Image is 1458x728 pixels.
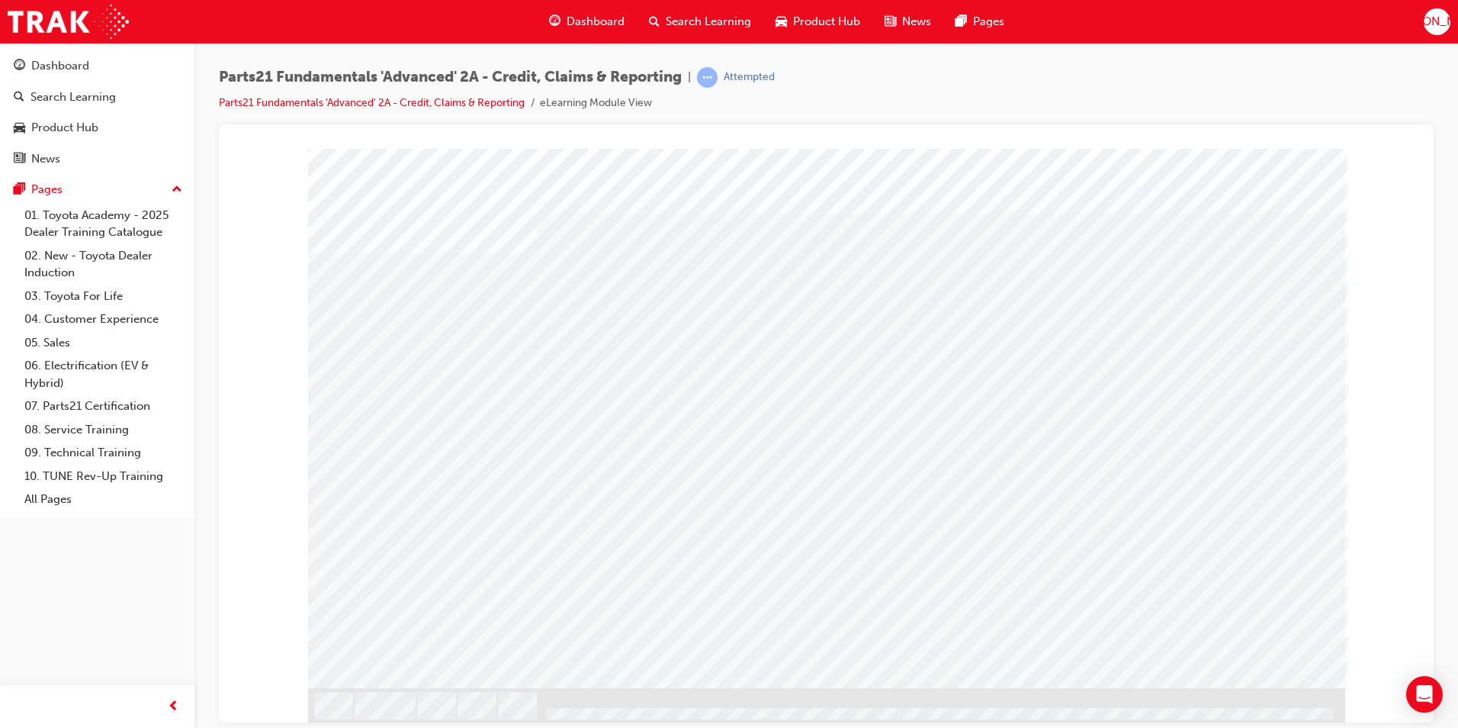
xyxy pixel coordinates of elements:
[14,91,24,105] span: search-icon
[537,6,637,37] a: guage-iconDashboard
[637,6,763,37] a: search-iconSearch Learning
[31,57,89,75] div: Dashboard
[763,6,872,37] a: car-iconProduct Hub
[18,331,188,355] a: 05. Sales
[18,204,188,244] a: 01. Toyota Academy - 2025 Dealer Training Catalogue
[6,145,188,173] a: News
[6,49,188,176] button: DashboardSearch LearningProduct HubNews
[18,488,188,511] a: All Pages
[902,13,931,31] span: News
[31,181,63,198] div: Pages
[6,114,188,142] a: Product Hub
[688,69,691,86] span: |
[18,285,188,308] a: 03. Toyota For Life
[31,89,116,106] div: Search Learning
[6,83,188,111] a: Search Learning
[973,13,1004,31] span: Pages
[219,69,682,86] span: Parts21 Fundamentals 'Advanced' 2A - Credit, Claims & Reporting
[18,395,188,418] a: 07. Parts21 Certification
[649,12,660,31] span: search-icon
[872,6,943,37] a: news-iconNews
[697,67,718,88] span: learningRecordVerb_ATTEMPT-icon
[776,12,787,31] span: car-icon
[567,13,625,31] span: Dashboard
[8,5,129,39] img: Trak
[18,354,188,395] a: 06. Electrification (EV & Hybrid)
[14,153,25,166] span: news-icon
[14,183,25,197] span: pages-icon
[6,176,188,204] button: Pages
[943,6,1016,37] a: pages-iconPages
[18,308,188,331] a: 04. Customer Experience
[666,13,751,31] span: Search Learning
[18,465,188,488] a: 10. TUNE Rev-Up Training
[885,12,896,31] span: news-icon
[549,12,560,31] span: guage-icon
[1424,8,1450,35] button: [PERSON_NAME]
[219,96,525,109] a: Parts21 Fundamentals 'Advanced' 2A - Credit, Claims & Reporting
[14,60,25,73] span: guage-icon
[14,121,25,135] span: car-icon
[724,70,775,85] div: Attempted
[31,150,60,168] div: News
[955,12,967,31] span: pages-icon
[793,13,860,31] span: Product Hub
[6,52,188,80] a: Dashboard
[18,244,188,285] a: 02. New - Toyota Dealer Induction
[172,180,182,200] span: up-icon
[540,95,652,112] li: eLearning Module View
[18,441,188,465] a: 09. Technical Training
[31,119,98,137] div: Product Hub
[18,418,188,442] a: 08. Service Training
[1406,676,1443,713] div: Open Intercom Messenger
[168,697,179,717] span: prev-icon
